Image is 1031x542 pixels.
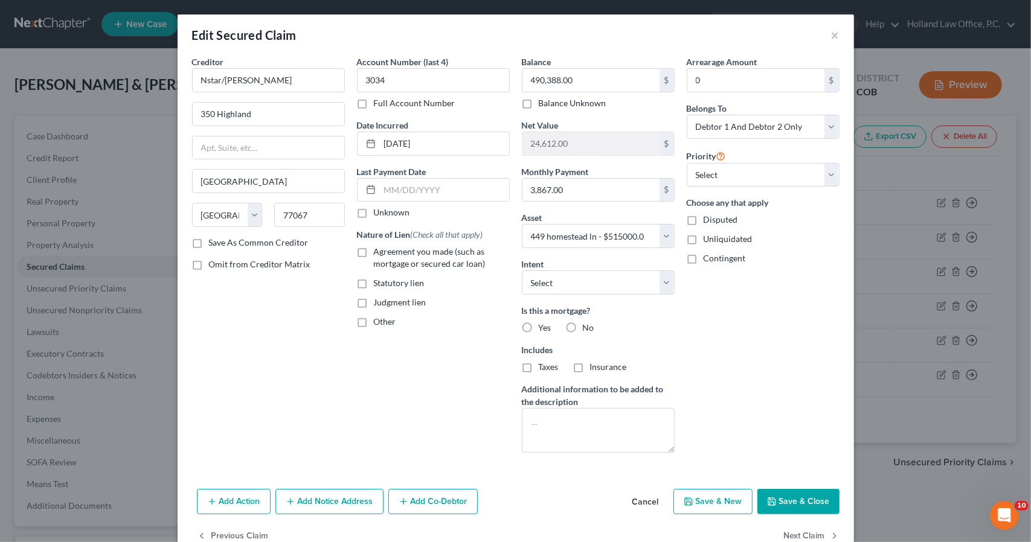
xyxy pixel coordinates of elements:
[522,383,675,408] label: Additional information to be added to the description
[522,69,660,92] input: 0.00
[522,304,675,317] label: Is this a mortgage?
[522,132,660,155] input: 0.00
[831,28,840,42] button: ×
[357,68,510,92] input: XXXX
[660,179,674,202] div: $
[192,27,297,43] div: Edit Secured Claim
[704,253,746,263] span: Contingent
[388,489,478,514] button: Add Co-Debtor
[192,68,345,92] input: Search creditor by name...
[374,278,425,288] span: Statutory lien
[193,136,344,159] input: Apt, Suite, etc...
[374,297,426,307] span: Judgment lien
[1015,501,1029,511] span: 10
[374,316,396,327] span: Other
[757,489,840,514] button: Save & Close
[193,170,344,193] input: Enter city...
[197,489,271,514] button: Add Action
[687,103,727,113] span: Belongs To
[673,489,753,514] button: Save & New
[990,501,1019,530] iframe: Intercom live chat
[704,214,738,225] span: Disputed
[357,119,409,132] label: Date Incurred
[209,237,309,249] label: Save As Common Creditor
[357,228,483,241] label: Nature of Lien
[522,56,551,68] label: Balance
[539,362,559,372] span: Taxes
[623,490,669,514] button: Cancel
[522,343,675,356] label: Includes
[193,103,344,126] input: Enter address...
[209,259,310,269] span: Omit from Creditor Matrix
[522,212,542,223] span: Asset
[374,246,486,269] span: Agreement you made (such as mortgage or secured car loan)
[687,196,840,209] label: Choose any that apply
[590,362,627,372] span: Insurance
[539,322,551,333] span: Yes
[380,132,509,155] input: MM/DD/YYYY
[374,206,410,218] label: Unknown
[660,132,674,155] div: $
[380,179,509,202] input: MM/DD/YYYY
[357,56,449,68] label: Account Number (last 4)
[687,56,757,68] label: Arrearage Amount
[522,165,589,178] label: Monthly Payment
[192,57,224,67] span: Creditor
[522,179,660,202] input: 0.00
[275,489,384,514] button: Add Notice Address
[274,203,345,227] input: Enter zip...
[687,148,726,163] label: Priority
[687,69,824,92] input: 0.00
[824,69,839,92] div: $
[539,97,606,109] label: Balance Unknown
[704,234,753,244] span: Unliquidated
[522,258,544,270] label: Intent
[660,69,674,92] div: $
[522,119,559,132] label: Net Value
[357,165,426,178] label: Last Payment Date
[583,322,594,333] span: No
[411,229,483,240] span: (Check all that apply)
[374,97,455,109] label: Full Account Number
